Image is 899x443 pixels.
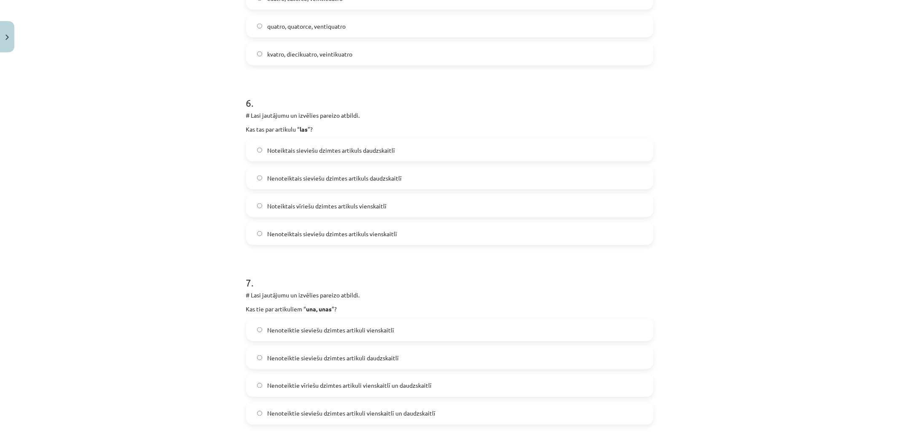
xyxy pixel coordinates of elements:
[267,146,395,155] span: Noteiktais sieviešu dzimtes artikuls daudzskaitlī
[267,326,394,335] span: Nenoteiktie sieviešu dzimtes artikuli vienskaitlī
[257,355,263,361] input: Nenoteiktie sieviešu dzimtes artikuli daudzskaitlī
[257,411,263,416] input: Nenoteiktie sieviešu dzimtes artikuli vienskaitlī un daudzskaitlī
[5,35,9,40] img: icon-close-lesson-0947bae3869378f0d4975bcd49f059093ad1ed9edebbc8119c70593378902aed.svg
[300,125,308,133] strong: las
[267,174,402,183] span: Nenoteiktais sieviešu dzimtes artikuls daudzskaitlī
[267,381,432,390] span: Nenoteiktie vīriešu dzimtes artikuli vienskaitlī un daudzskaitlī
[257,51,263,57] input: kvatro, diecikuatro, veintikuatro
[257,327,263,333] input: Nenoteiktie sieviešu dzimtes artikuli vienskaitlī
[246,111,653,120] p: # Lasi jautājumu un izvēlies pareizo atbildi.
[267,409,435,418] span: Nenoteiktie sieviešu dzimtes artikuli vienskaitlī un daudzskaitlī
[246,262,653,288] h1: 7 .
[267,50,352,59] span: kvatro, diecikuatro, veintikuatro
[246,305,653,313] p: Kas tie par artikuliem “ ”?
[257,176,263,181] input: Nenoteiktais sieviešu dzimtes artikuls daudzskaitlī
[257,203,263,209] input: Noteiktais vīriešu dzimtes artikuls vienskaitlī
[267,22,346,31] span: quatro, quatorce, ventiquatro
[246,82,653,108] h1: 6 .
[306,305,332,313] strong: una, unas
[267,354,399,362] span: Nenoteiktie sieviešu dzimtes artikuli daudzskaitlī
[267,230,397,238] span: Nenoteiktais sieviešu dzimtes artikuls vienskaitlī
[257,24,263,29] input: quatro, quatorce, ventiquatro
[246,291,653,300] p: # Lasi jautājumu un izvēlies pareizo atbildi.
[257,231,263,237] input: Nenoteiktais sieviešu dzimtes artikuls vienskaitlī
[257,383,263,389] input: Nenoteiktie vīriešu dzimtes artikuli vienskaitlī un daudzskaitlī
[267,202,386,211] span: Noteiktais vīriešu dzimtes artikuls vienskaitlī
[257,148,263,153] input: Noteiktais sieviešu dzimtes artikuls daudzskaitlī
[246,125,653,134] p: Kas tas par artikulu “ ”?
